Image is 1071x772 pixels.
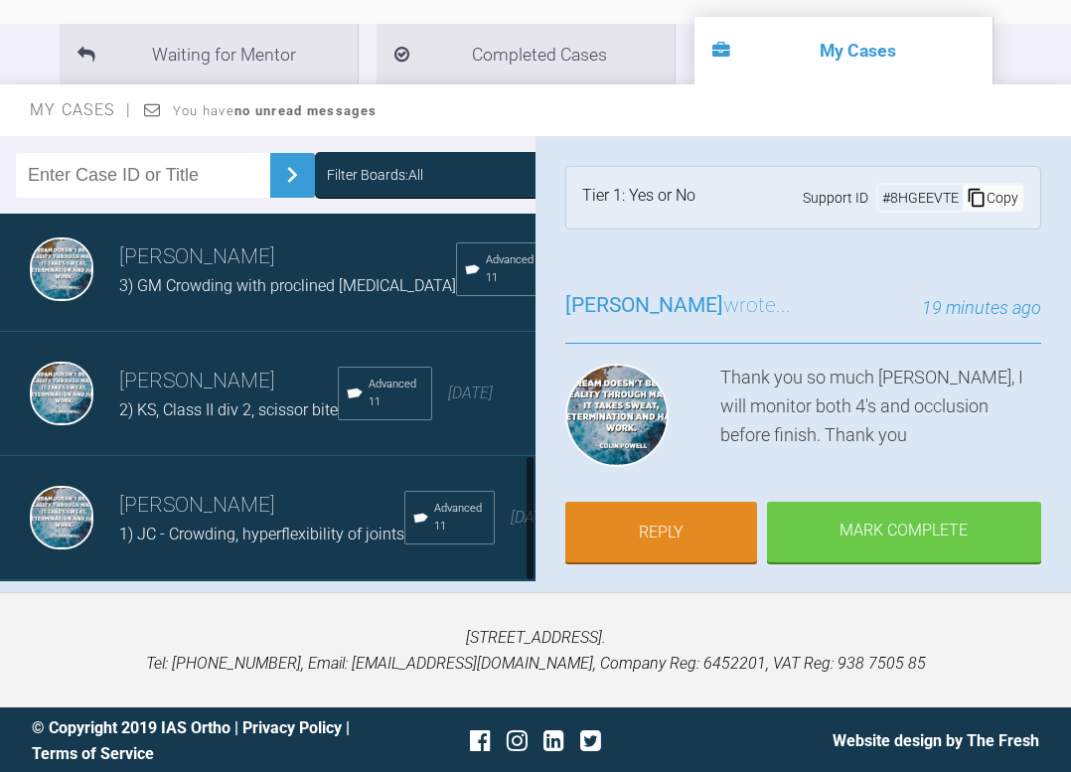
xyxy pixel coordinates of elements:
img: Waseem Farooq [30,486,93,549]
h3: [PERSON_NAME] [119,365,338,398]
div: © Copyright 2019 IAS Ortho | | [32,715,368,766]
span: [PERSON_NAME] [565,293,723,317]
div: # 8HGEEVTE [878,187,963,209]
input: Enter Case ID or Title [16,153,270,198]
a: Terms of Service [32,744,154,763]
span: Advanced 11 [434,500,486,536]
span: My Cases [30,100,132,119]
h3: [PERSON_NAME] [119,489,404,523]
li: Waiting for Mentor [60,24,358,84]
span: Support ID [803,187,868,209]
a: Reply [565,502,757,563]
span: [DATE] [448,384,493,402]
a: Privacy Policy [242,718,342,737]
div: Filter Boards: All [327,164,423,186]
span: Advanced 11 [486,251,537,287]
span: You have [173,103,377,118]
a: Website design by The Fresh [833,731,1039,750]
span: Advanced 11 [369,376,423,411]
span: 19 minutes ago [922,297,1041,318]
img: chevronRight.28bd32b0.svg [276,159,308,191]
h3: [PERSON_NAME] [119,240,456,274]
div: Copy [963,185,1022,211]
li: My Cases [694,17,993,84]
span: 2) KS, Class II div 2, scissor bite [119,400,338,419]
img: Waseem Farooq [565,364,669,467]
span: [DATE] [511,508,555,527]
p: [STREET_ADDRESS]. Tel: [PHONE_NUMBER], Email: [EMAIL_ADDRESS][DOMAIN_NAME], Company Reg: 6452201,... [32,625,1039,676]
strong: no unread messages [234,103,377,118]
div: Thank you so much [PERSON_NAME], I will monitor both 4's and occlusion before finish. Thank you [720,364,1041,475]
img: Waseem Farooq [30,362,93,425]
img: Waseem Farooq [30,237,93,301]
span: 3) GM Crowding with proclined [MEDICAL_DATA] [119,276,456,295]
span: 1) JC - Crowding, hyperflexibility of joints [119,525,404,543]
div: Tier 1: Yes or No [582,183,695,213]
div: Mark Complete [767,502,1042,563]
li: Completed Cases [377,24,675,84]
h3: wrote... [565,289,791,323]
